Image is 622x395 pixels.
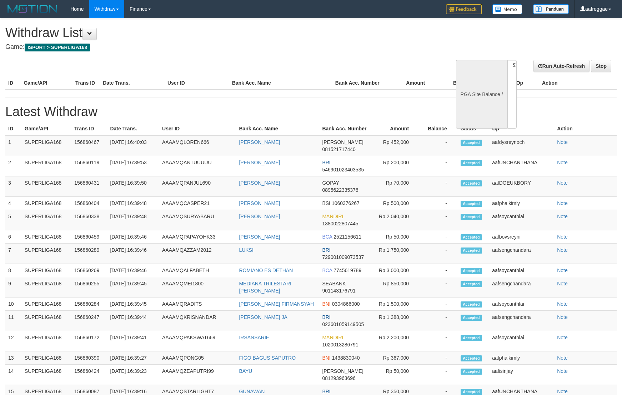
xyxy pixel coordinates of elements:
a: [PERSON_NAME] [239,200,280,206]
a: Note [557,314,568,320]
a: [PERSON_NAME] [239,160,280,165]
td: - [420,156,458,176]
td: - [420,197,458,210]
td: SUPERLIGA168 [22,156,71,176]
th: Amount [384,76,436,90]
td: AAAAMQAZZAM2012 [159,244,236,264]
td: [DATE] 16:40:03 [107,135,159,156]
td: AAAAMQKRISNANDAR [159,311,236,331]
td: 9 [5,277,22,297]
td: 156860404 [71,197,107,210]
td: [DATE] 16:39:46 [107,230,159,244]
th: Op [489,122,554,135]
span: Accepted [461,315,482,321]
td: aafbovsreyni [489,230,554,244]
span: MANDIRI [322,214,343,219]
span: 0895622335376 [322,187,358,193]
span: BRI [322,247,330,253]
th: Date Trans. [100,76,165,90]
a: ROMIANO ES DETHAN [239,267,293,273]
span: Accepted [461,180,482,186]
td: SUPERLIGA168 [22,176,71,197]
td: aafUNCHANTHANA [489,156,554,176]
td: [DATE] 16:39:53 [107,156,159,176]
td: 156860247 [71,311,107,331]
td: SUPERLIGA168 [22,297,71,311]
td: SUPERLIGA168 [22,135,71,156]
a: Note [557,214,568,219]
td: AAAAMQLOREN666 [159,135,236,156]
span: Accepted [461,301,482,307]
a: Note [557,281,568,286]
td: 156860467 [71,135,107,156]
th: Action [539,76,617,90]
td: 156860459 [71,230,107,244]
span: Accepted [461,281,482,287]
span: Accepted [461,369,482,375]
a: Note [557,335,568,340]
td: - [420,311,458,331]
span: MANDIRI [322,335,343,340]
span: 1060376267 [332,200,360,206]
td: Rp 1,500,000 [375,297,420,311]
td: AAAAMQZEAPUTRI99 [159,365,236,385]
img: panduan.png [533,4,569,14]
th: Bank Acc. Number [319,122,375,135]
span: BSI [322,200,330,206]
a: Note [557,139,568,145]
a: [PERSON_NAME] FIRMANSYAH [239,301,314,307]
td: - [420,277,458,297]
a: IRSANSARIF [239,335,269,340]
td: [DATE] 16:39:45 [107,297,159,311]
th: Amount [375,122,420,135]
span: BNI [322,301,330,307]
td: Rp 3,000,000 [375,264,420,277]
span: 1438830040 [332,355,360,361]
td: 1 [5,135,22,156]
td: Rp 452,000 [375,135,420,156]
td: aafisinjay [489,365,554,385]
td: - [420,264,458,277]
h1: Latest Withdraw [5,105,617,119]
th: Op [513,76,539,90]
a: Note [557,368,568,374]
td: SUPERLIGA168 [22,277,71,297]
td: aafDOEUKBORY [489,176,554,197]
th: Trans ID [71,122,107,135]
td: SUPERLIGA168 [22,230,71,244]
a: BAYU [239,368,252,374]
span: 546901023403535 [322,167,364,172]
img: Feedback.jpg [446,4,482,14]
td: Rp 367,000 [375,351,420,365]
span: 1020013286791 [322,342,358,347]
td: AAAAMQMEI1800 [159,277,236,297]
td: aafsengchandara [489,311,554,331]
td: AAAAMQPAKSWAT669 [159,331,236,351]
td: 156860289 [71,244,107,264]
a: Note [557,180,568,186]
td: - [420,135,458,156]
td: AAAAMQCASPER21 [159,197,236,210]
td: SUPERLIGA168 [22,197,71,210]
td: Rp 2,040,000 [375,210,420,230]
td: [DATE] 16:39:23 [107,365,159,385]
th: User ID [159,122,236,135]
span: Accepted [461,214,482,220]
span: Accepted [461,335,482,341]
a: [PERSON_NAME] [239,139,280,145]
span: BRI [322,160,330,165]
span: BRI [322,314,330,320]
td: SUPERLIGA168 [22,244,71,264]
td: Rp 1,388,000 [375,311,420,331]
td: AAAAMQSURYABARU [159,210,236,230]
th: ID [5,76,21,90]
th: Date Trans. [107,122,159,135]
td: aafphalkimly [489,351,554,365]
td: - [420,331,458,351]
img: Button%20Memo.svg [492,4,522,14]
td: SUPERLIGA168 [22,264,71,277]
span: Accepted [461,355,482,361]
td: 156860284 [71,297,107,311]
td: aafsoycanthlai [489,297,554,311]
span: [PERSON_NAME] [322,139,363,145]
